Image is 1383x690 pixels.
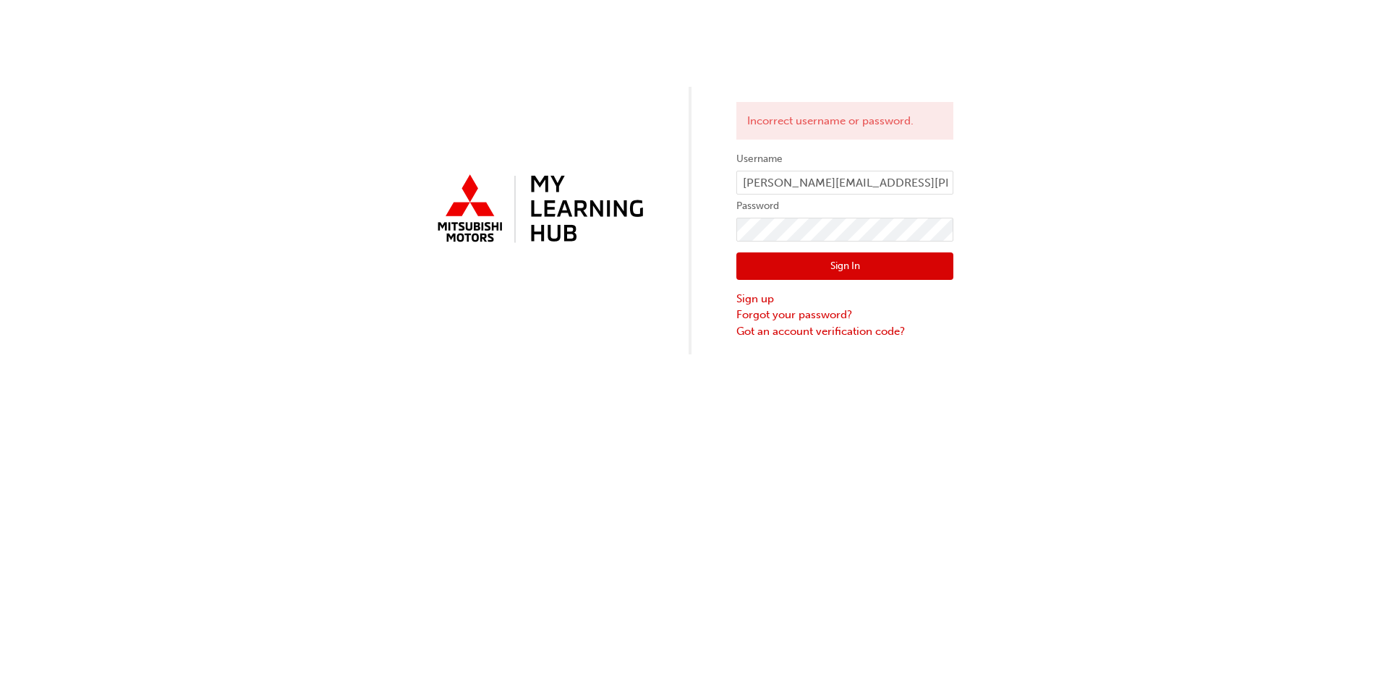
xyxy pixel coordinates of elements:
label: Password [736,197,953,215]
a: Got an account verification code? [736,323,953,340]
div: Incorrect username or password. [736,102,953,140]
img: mmal [430,169,647,251]
button: Sign In [736,252,953,280]
a: Sign up [736,291,953,307]
a: Forgot your password? [736,307,953,323]
label: Username [736,150,953,168]
input: Username [736,171,953,195]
